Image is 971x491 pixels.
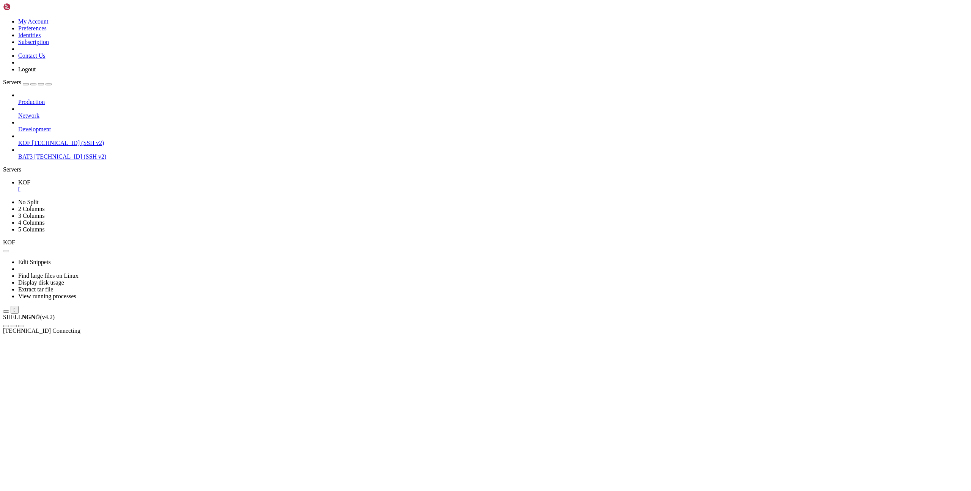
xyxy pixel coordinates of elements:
[3,239,15,245] span: KOF
[18,179,968,193] a: KOF
[18,18,49,25] a: My Account
[3,79,21,85] span: Servers
[18,140,30,146] span: KOF
[18,286,53,293] a: Extract tar file
[18,279,64,286] a: Display disk usage
[18,186,968,193] a: 
[18,99,968,105] a: Production
[18,92,968,105] li: Production
[18,133,968,146] li: KOF [TECHNICAL_ID] (SSH v2)
[18,199,39,205] a: No Split
[18,206,45,212] a: 2 Columns
[18,112,39,119] span: Network
[18,259,51,265] a: Edit Snippets
[18,140,968,146] a: KOF [TECHNICAL_ID] (SSH v2)
[18,153,968,160] a: BAT3 [TECHNICAL_ID] (SSH v2)
[18,126,968,133] a: Development
[18,153,33,160] span: BAT3
[18,146,968,160] li: BAT3 [TECHNICAL_ID] (SSH v2)
[18,126,51,132] span: Development
[18,99,45,105] span: Production
[18,293,76,299] a: View running processes
[18,39,49,45] a: Subscription
[34,153,106,160] span: [TECHNICAL_ID] (SSH v2)
[18,179,30,186] span: KOF
[18,105,968,119] li: Network
[18,25,47,31] a: Preferences
[18,52,46,59] a: Contact Us
[14,307,16,313] div: 
[3,166,968,173] div: Servers
[11,306,19,314] button: 
[18,66,36,72] a: Logout
[3,79,52,85] a: Servers
[32,140,104,146] span: [TECHNICAL_ID] (SSH v2)
[18,119,968,133] li: Development
[18,219,45,226] a: 4 Columns
[3,3,47,11] img: Shellngn
[18,112,968,119] a: Network
[18,212,45,219] a: 3 Columns
[18,32,41,38] a: Identities
[18,272,79,279] a: Find large files on Linux
[18,226,45,233] a: 5 Columns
